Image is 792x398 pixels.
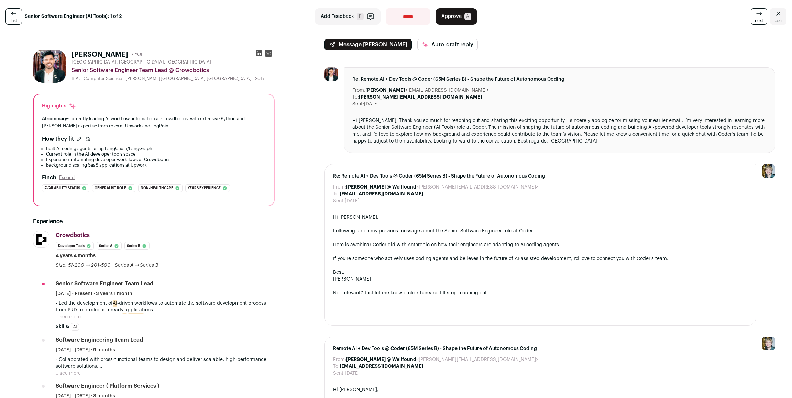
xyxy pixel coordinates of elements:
dt: To: [352,94,359,101]
li: Built AI coding agents using LangChain/LangGraph [46,146,266,151]
b: [PERSON_NAME] [365,88,405,93]
span: A [464,13,471,20]
dt: To: [333,363,340,370]
li: AI [71,323,79,331]
span: AI summary: [42,116,68,121]
span: [DATE] - [DATE] · 9 months [56,346,115,353]
dt: From: [352,87,365,94]
span: Re: Remote AI + Dev Tools @ Coder (65M Series B) - Shape the Future of Autonomous Coding [352,76,767,83]
li: Series B [124,242,150,250]
li: Developer Tools [56,242,94,250]
span: F [357,13,364,20]
b: [EMAIL_ADDRESS][DOMAIN_NAME] [340,364,423,369]
dt: To: [333,191,340,197]
button: ...see more [56,314,81,320]
div: Senior Software Engineer Team Lead @ Crowdbotics [71,66,275,75]
span: Years experience [188,185,221,192]
li: Experience automating developer workflows at Crowdbotics [46,157,266,162]
mark: AI [113,299,117,307]
img: 4e218014b61db1256f2efb09bba22aba440334132d8455a696d596b7183c2598.jpg [324,67,338,81]
div: B.A. - Computer Science - [PERSON_NAME][GEOGRAPHIC_DATA] [GEOGRAPHIC_DATA] - 2017 [71,76,275,81]
span: Size: 51-200 → 201-500 [56,263,111,268]
span: Crowdbotics [56,232,90,238]
div: Currently leading AI workflow automation at Crowdbotics, with extensive Python and [PERSON_NAME] ... [42,115,266,129]
span: Remote AI + Dev Tools @ Coder (65M Series B) - Shape the Future of Autonomous Coding [333,345,748,352]
div: Hi [PERSON_NAME], Thank you so much for reaching out and sharing this exciting opportunity. I sin... [352,117,767,145]
div: Highlights [42,103,76,110]
button: Expand [59,175,75,180]
div: Senior Software Engineer Team Lead [56,280,153,287]
li: Background scaling SaaS applications at Upwork [46,162,266,168]
img: 6494470-medium_jpg [762,337,775,350]
mark: agents [128,313,144,321]
h1: [PERSON_NAME] [71,50,128,59]
span: . [559,242,560,247]
p: - Led the development of -driven workflows to automate the software development process from PRD ... [56,300,275,314]
a: Close [770,8,786,25]
a: click here [408,291,430,295]
button: ...see more [56,370,81,377]
img: 6494470-medium_jpg [762,164,775,178]
span: Here is a [333,242,353,247]
dd: <[PERSON_NAME][EMAIL_ADDRESS][DOMAIN_NAME]> [346,356,538,363]
span: Approve [441,13,462,20]
h2: Experience [33,217,275,226]
span: esc [775,18,782,23]
b: [PERSON_NAME] @ Wellfound [346,357,416,362]
dt: From: [333,184,346,191]
span: Series A → Series B [115,263,159,268]
h2: How they fit [42,135,74,143]
a: next [751,8,767,25]
div: Software Engineer ( Platform Services ) [56,382,159,390]
dt: Sent: [333,370,345,377]
span: Skills: [56,323,69,330]
span: [DATE] - Present · 3 years 1 month [56,290,132,297]
button: Approve A [436,8,477,25]
button: Message [PERSON_NAME] [324,39,412,50]
b: [EMAIL_ADDRESS][DOMAIN_NAME] [340,192,423,196]
img: 4e218014b61db1256f2efb09bba22aba440334132d8455a696d596b7183c2598.jpg [33,50,66,83]
mark: AI [122,313,127,321]
b: [PERSON_NAME] @ Wellfound [346,185,416,190]
div: [PERSON_NAME] [333,276,748,283]
dd: [DATE] [345,370,360,377]
div: Following up on my previous message about the Senior Software Engineer role at Coder. [333,228,748,235]
div: Hi [PERSON_NAME], [333,386,748,393]
a: webinar Coder did with Anthropic on how their engineers are adapting to AI coding agents [353,242,559,247]
p: - Collaborated with cross-functional teams to design and deliver scalable, high-performance softw... [56,356,275,370]
span: Generalist role [95,185,126,192]
span: [GEOGRAPHIC_DATA], [GEOGRAPHIC_DATA], [GEOGRAPHIC_DATA] [71,59,211,65]
dd: <[PERSON_NAME][EMAIL_ADDRESS][DOMAIN_NAME]> [346,184,538,191]
b: [PERSON_NAME][EMAIL_ADDRESS][DOMAIN_NAME] [359,95,482,100]
h2: Finch [42,173,56,182]
div: Software Engineering Team Lead [56,336,143,344]
strong: Senior Software Engineer (AI Tools): 1 of 2 [25,13,122,20]
dd: [DATE] [364,101,379,107]
div: If you're someone who actively uses coding agents and believes in the future of AI-assisted devel... [333,255,748,262]
dt: From: [333,356,346,363]
span: Non-healthcare [141,185,173,192]
dt: Sent: [352,101,364,107]
li: Series A [97,242,122,250]
button: Auto-draft reply [417,39,478,50]
div: Not relevant? Just let me know or and I’ll stop reaching out. [333,289,748,296]
span: next [755,18,763,23]
dd: <[EMAIL_ADDRESS][DOMAIN_NAME]> [365,87,489,94]
div: Hi [PERSON_NAME], [333,214,748,221]
span: 4 years 4 months [56,252,96,259]
span: Re: Remote AI + Dev Tools @ Coder (65M Series B) - Shape the Future of Autonomous Coding [333,173,748,180]
div: Best, [333,269,748,276]
dd: [DATE] [345,197,360,204]
span: Add Feedback [321,13,354,20]
span: · [112,262,113,269]
span: Availability status [44,185,80,192]
li: Current role in the AI developer tools space [46,151,266,157]
img: fadf1f7ab34c0d423a979e688b535877cfa0cdcacfe9f2e3ae35ae34a93019cf.png [33,231,49,247]
span: last [11,18,17,23]
dt: Sent: [333,197,345,204]
button: Add Feedback F [315,8,381,25]
a: last [5,8,22,25]
div: 7 YOE [131,51,144,58]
